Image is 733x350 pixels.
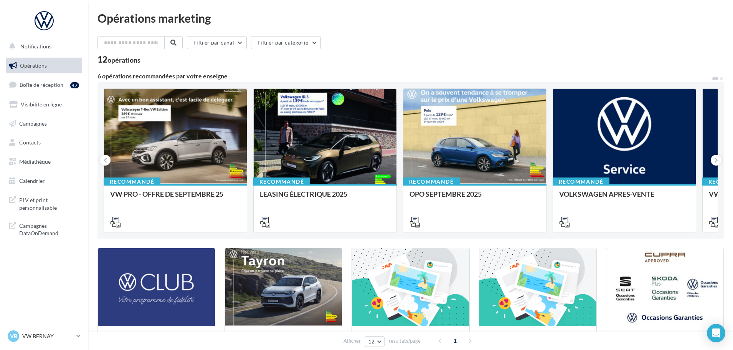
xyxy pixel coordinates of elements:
span: 1 [449,335,461,347]
span: Boîte de réception [20,81,63,88]
div: 6 opérations recommandées par votre enseigne [97,73,712,79]
span: Notifications [20,43,51,50]
span: Afficher [343,337,361,345]
div: Open Intercom Messenger [707,324,725,342]
div: 12 [97,55,140,64]
div: Opérations marketing [97,12,724,24]
span: résultats/page [389,337,421,345]
div: Recommandé [403,177,460,186]
span: Campagnes DataOnDemand [19,221,79,237]
span: Contacts [19,139,41,146]
span: VB [10,332,17,340]
div: Recommandé [253,177,310,186]
div: VOLKSWAGEN APRES-VENTE [559,190,690,206]
span: Calendrier [19,177,45,184]
button: Notifications [5,38,81,55]
div: Recommandé [104,177,160,186]
a: Contacts [5,134,84,151]
span: Opérations [20,62,47,69]
button: Filtrer par catégorie [251,36,321,49]
div: VW PRO - OFFRE DE SEPTEMBRE 25 [110,190,241,206]
span: PLV et print personnalisable [19,195,79,211]
button: 12 [365,336,385,347]
div: 47 [70,82,79,88]
a: Calendrier [5,173,84,189]
button: Filtrer par canal [187,36,247,49]
div: LEASING ÉLECTRIQUE 2025 [260,190,390,206]
div: Recommandé [553,177,609,186]
a: Campagnes [5,116,84,132]
div: opérations [107,56,140,63]
a: Boîte de réception47 [5,76,84,93]
span: 12 [368,338,375,345]
a: Campagnes DataOnDemand [5,217,84,240]
p: VW BERNAY [22,332,73,340]
a: Médiathèque [5,154,84,170]
a: PLV et print personnalisable [5,192,84,214]
a: VB VW BERNAY [6,329,82,343]
span: Campagnes [19,120,47,126]
a: Opérations [5,58,84,74]
div: OPO SEPTEMBRE 2025 [409,190,540,206]
span: Visibilité en ligne [21,101,62,108]
span: Médiathèque [19,158,51,165]
a: Visibilité en ligne [5,96,84,113]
